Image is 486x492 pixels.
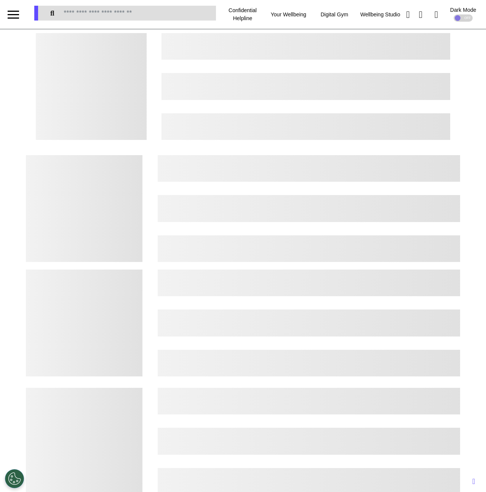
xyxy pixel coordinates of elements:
[454,14,473,22] div: OFF
[5,469,24,488] button: Open Preferences
[312,4,357,25] div: Digital Gym
[450,7,476,13] div: Dark Mode
[220,4,265,25] div: Confidential Helpline
[265,4,311,25] div: Your Wellbeing
[357,4,403,25] div: Wellbeing Studio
